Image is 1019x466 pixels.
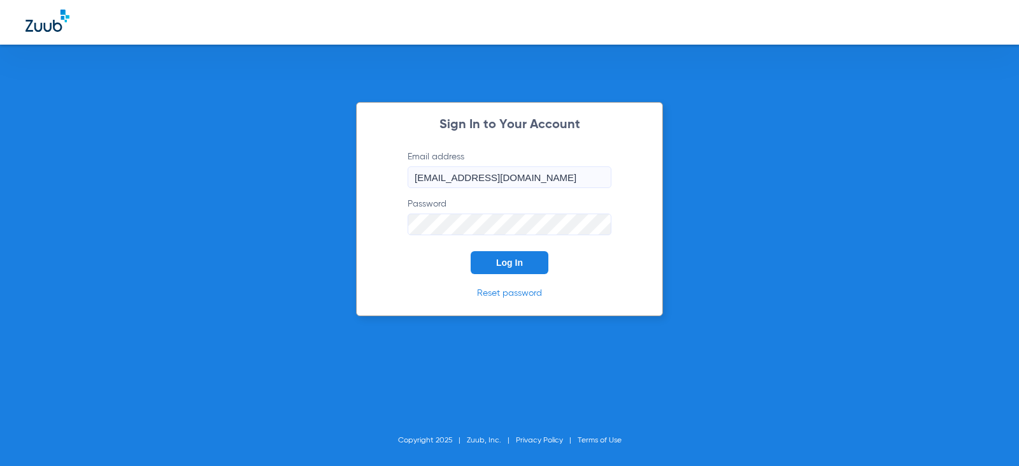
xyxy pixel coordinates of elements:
[477,289,542,298] a: Reset password
[496,258,523,268] span: Log In
[578,437,622,444] a: Terms of Use
[388,119,631,131] h2: Sign In to Your Account
[471,251,548,274] button: Log In
[398,434,467,447] li: Copyright 2025
[408,150,611,188] label: Email address
[516,437,563,444] a: Privacy Policy
[467,434,516,447] li: Zuub, Inc.
[408,198,611,235] label: Password
[408,214,611,235] input: Password
[25,10,69,32] img: Zuub Logo
[408,166,611,188] input: Email address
